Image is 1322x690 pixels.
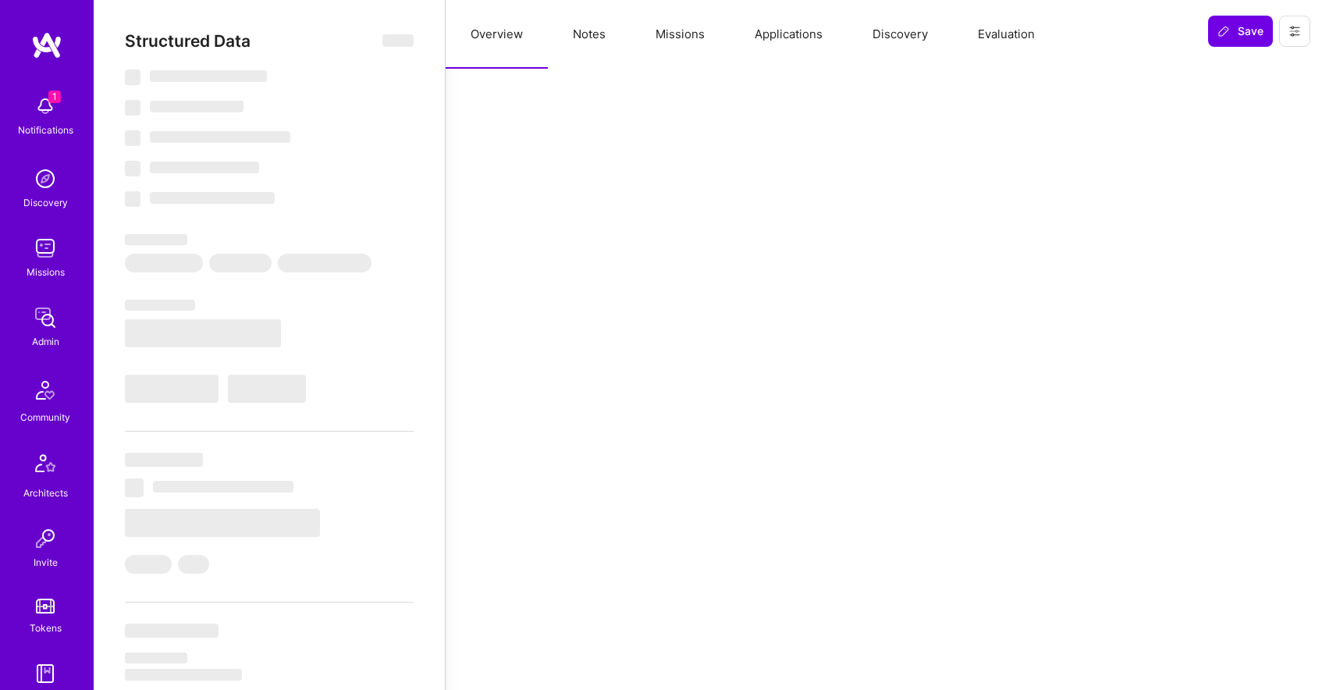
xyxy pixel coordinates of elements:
span: ‌ [150,101,243,112]
div: Missions [27,264,65,280]
img: tokens [36,599,55,614]
span: ‌ [125,653,187,663]
span: ‌ [150,162,259,173]
span: ‌ [153,481,293,493]
img: guide book [30,658,61,689]
span: ‌ [125,624,219,638]
div: Admin [32,333,59,350]
span: ‌ [228,375,306,403]
span: ‌ [150,131,290,143]
span: ‌ [125,161,140,176]
button: Save [1208,16,1273,47]
span: 1 [48,91,61,103]
span: ‌ [125,254,203,272]
span: ‌ [125,234,187,245]
div: Community [20,409,70,425]
span: ‌ [125,375,219,403]
span: ‌ [178,555,209,574]
span: ‌ [125,669,242,681]
span: ‌ [150,192,275,204]
span: ‌ [209,254,272,272]
span: ‌ [125,300,195,311]
img: discovery [30,163,61,194]
img: admin teamwork [30,302,61,333]
span: ‌ [125,191,140,207]
img: Invite [30,523,61,554]
span: ‌ [125,453,203,467]
span: ‌ [125,555,172,574]
span: ‌ [382,34,414,47]
img: Community [27,372,64,409]
div: Discovery [23,194,68,211]
span: ‌ [150,70,267,82]
img: Architects [27,447,64,485]
img: teamwork [30,233,61,264]
img: logo [31,31,62,59]
span: ‌ [125,509,320,537]
span: Structured Data [125,31,251,51]
span: ‌ [125,130,140,146]
div: Invite [34,554,58,571]
span: ‌ [125,100,140,116]
span: ‌ [125,319,281,347]
div: Notifications [18,122,73,138]
div: Architects [23,485,68,501]
span: ‌ [125,478,144,497]
img: bell [30,91,61,122]
span: Save [1217,23,1263,39]
div: Tokens [30,620,62,636]
span: ‌ [278,254,371,272]
span: ‌ [125,69,140,85]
